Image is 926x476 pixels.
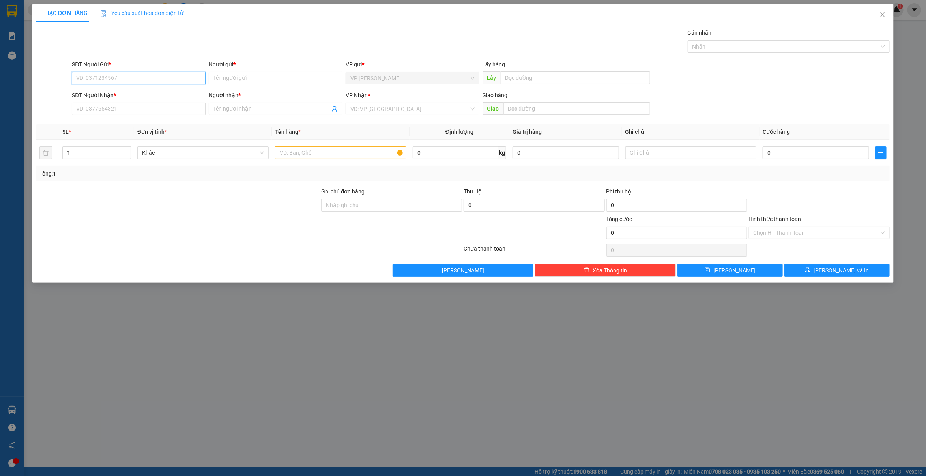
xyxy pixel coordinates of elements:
[677,264,783,277] button: save[PERSON_NAME]
[513,129,542,135] span: Giá trị hàng
[464,188,482,195] span: Thu Hộ
[535,264,676,277] button: deleteXóa Thông tin
[463,244,605,258] div: Chưa thanh toán
[622,124,760,140] th: Ghi chú
[72,91,206,99] div: SĐT Người Nhận
[879,11,886,18] span: close
[346,60,479,69] div: VP gửi
[137,129,167,135] span: Đơn vị tính
[331,106,338,112] span: user-add
[445,129,473,135] span: Định lượng
[814,266,869,275] span: [PERSON_NAME] và In
[593,266,627,275] span: Xóa Thông tin
[501,71,650,84] input: Dọc đường
[625,146,757,159] input: Ghi Chú
[749,216,801,222] label: Hình thức thanh toán
[39,169,357,178] div: Tổng: 1
[142,147,264,159] span: Khác
[100,10,183,16] span: Yêu cầu xuất hóa đơn điện tử
[209,60,342,69] div: Người gửi
[393,264,533,277] button: [PERSON_NAME]
[805,267,810,274] span: printer
[100,10,107,17] img: icon
[321,199,462,212] input: Ghi chú đơn hàng
[513,146,619,159] input: 0
[36,10,42,16] span: plus
[784,264,890,277] button: printer[PERSON_NAME] và In
[36,10,88,16] span: TẠO ĐƠN HÀNG
[346,92,368,98] span: VP Nhận
[584,267,589,274] span: delete
[62,129,69,135] span: SL
[483,71,501,84] span: Lấy
[606,187,747,199] div: Phí thu hộ
[688,30,712,36] label: Gán nhãn
[483,92,508,98] span: Giao hàng
[483,61,505,67] span: Lấy hàng
[498,146,506,159] span: kg
[483,102,503,115] span: Giao
[275,146,406,159] input: VD: Bàn, Ghế
[875,146,887,159] button: plus
[713,266,756,275] span: [PERSON_NAME]
[275,129,301,135] span: Tên hàng
[606,216,632,222] span: Tổng cước
[39,146,52,159] button: delete
[209,91,342,99] div: Người nhận
[503,102,650,115] input: Dọc đường
[442,266,484,275] span: [PERSON_NAME]
[872,4,894,26] button: Close
[350,72,475,84] span: VP Nam Dong
[876,150,886,156] span: plus
[72,60,206,69] div: SĐT Người Gửi
[763,129,790,135] span: Cước hàng
[321,188,365,195] label: Ghi chú đơn hàng
[705,267,710,274] span: save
